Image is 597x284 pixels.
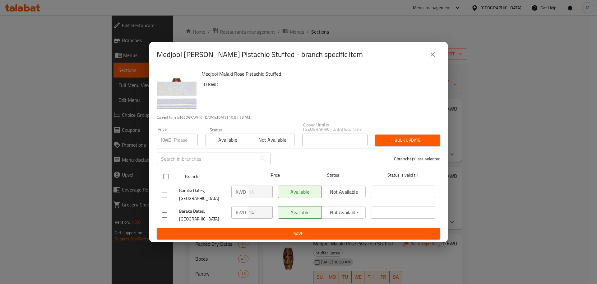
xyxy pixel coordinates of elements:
[157,153,256,165] input: Search in branches
[162,230,435,238] span: Save
[185,173,250,181] span: Branch
[157,115,440,120] p: Current time in [GEOGRAPHIC_DATA] is [DATE] 10:54:28 AM
[425,47,440,62] button: close
[157,228,440,239] button: Save
[248,186,273,198] input: Please enter price
[236,209,246,216] p: KWD
[204,80,435,89] h6: 0 KWD
[301,171,366,179] span: Status
[201,69,435,78] h6: Medjool Malaki Rose Pistachio Stuffed
[179,207,226,223] span: Baraka Dates, [GEOGRAPHIC_DATA]
[252,135,292,144] span: Not available
[174,134,198,146] input: Please enter price
[380,136,435,144] span: Bulk update
[236,188,246,196] p: KWD
[375,135,440,146] button: Bulk update
[161,136,171,144] p: KWD
[248,206,273,219] input: Please enter price
[205,134,250,146] button: Available
[250,134,294,146] button: Not available
[371,171,435,179] span: Status is valid till
[208,135,248,144] span: Available
[157,50,363,59] h2: Medjool [PERSON_NAME] Pistachio Stuffed - branch specific item
[394,156,440,162] p: 0 branche(s) are selected
[157,69,197,109] img: Medjool Malaki Rose Pistachio Stuffed
[179,187,226,202] span: Baraka Dates, [GEOGRAPHIC_DATA]
[255,171,296,179] span: Price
